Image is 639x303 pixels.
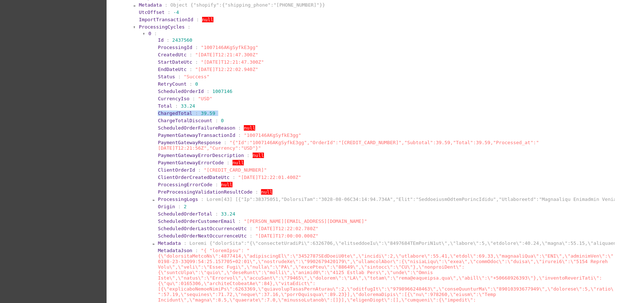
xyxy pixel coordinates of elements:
span: null [221,182,233,187]
span: : [154,31,157,36]
span: 33.24 [181,103,195,109]
span: "[DATE]T12:22:02.780Z" [255,226,318,231]
span: 0 [195,81,198,87]
span: : [250,226,253,231]
span: : [178,74,181,79]
span: null [244,125,255,131]
span: "Success" [184,74,209,79]
span: Object {"shopify":{"shipping_phone":"[PHONE_NUMBER]"}} [170,2,325,8]
span: Origin [158,204,175,209]
span: Total [158,103,172,109]
span: : [255,189,258,195]
span: : [189,81,192,87]
span: StartDateUtc [158,59,192,65]
span: : [189,52,192,57]
span: 2437560 [172,37,192,43]
span: : [238,125,241,131]
span: ClientOrderId [158,167,195,173]
span: EndDateUtc [158,67,186,72]
span: 0 [221,118,224,123]
span: "USD" [198,96,212,101]
span: : [227,160,230,165]
span: "[DATE]T17:00:00.000Z" [255,233,318,239]
span: ChargedTotal [158,111,192,116]
span: RetryCount [158,81,186,87]
span: ProcessingErrorCode [158,182,212,187]
span: ProcessingId [158,45,192,50]
span: -4 [173,10,179,15]
span: PaymentGatewayResponse [158,140,221,145]
span: : [175,103,178,109]
span: Metadata [139,2,162,8]
span: 2 [184,204,187,209]
span: UtcOffset [139,10,164,15]
span: : [184,240,187,246]
span: : [250,233,253,239]
span: ScheduledOrderFailureReason [158,125,235,131]
span: : [195,248,198,253]
span: null [253,153,264,158]
span: : [238,132,241,138]
span: : [195,59,198,65]
span: : [238,218,241,224]
span: 0 [148,31,151,36]
span: : [215,182,218,187]
span: MetadataJson [158,248,192,253]
span: "1007146AKgSyfkE3gg" [201,45,259,50]
span: PreProcessingValidationResultCode [158,189,252,195]
span: "[DATE]T12:21:47.300Z" [201,59,264,65]
span: PaymentGatewayErrorCode [158,160,224,165]
span: : [192,96,195,101]
span: "[DATE]T12:21:47.300Z" [195,52,258,57]
span: null [202,17,213,22]
span: 1007146 [212,89,233,94]
span: 39.59 [201,111,215,116]
span: : [195,111,198,116]
span: PaymentGatewayErrorDescription [158,153,244,158]
span: : [207,89,209,94]
span: PaymentGatewayTransactionId [158,132,235,138]
span: : [195,45,198,50]
span: : [178,204,181,209]
span: : [201,197,204,202]
span: : [233,175,235,180]
span: "[DATE]T12:22:01.400Z" [238,175,301,180]
span: 33.24 [221,211,235,217]
span: ScheduledOrderLastOccurrenceUtc [158,226,247,231]
span: : [224,140,227,145]
span: : [215,118,218,123]
span: Id [158,37,164,43]
span: : [198,167,201,173]
span: : [168,10,171,15]
span: ScheduledOrderNextOccurrenceUtc [158,233,247,239]
span: ScheduledOrderCustomerEmail [158,218,235,224]
span: : [196,17,199,22]
span: "[DATE]T12:22:02.940Z" [195,67,258,72]
span: "[PERSON_NAME][EMAIL_ADDRESS][DOMAIN_NAME]" [244,218,367,224]
span: "1007146AKgSyfkE3gg" [244,132,301,138]
span: Metadata [158,240,181,246]
span: : [167,37,170,43]
span: : [215,211,218,217]
span: CreatedUtc [158,52,186,57]
span: ProcessingCycles [139,24,185,30]
span: ScheduledOrderTotal [158,211,212,217]
span: null [233,160,244,165]
span: "[CREDIT_CARD_NUMBER]" [204,167,267,173]
span: : [165,2,168,8]
span: "{"Id":"1007146AKgSyfkE3gg","OrderId":"[CREDIT_CARD_NUMBER]","Subtotal":39.59,"Total":39.59,"Proc... [158,140,539,151]
span: ChargeTotalDiscount [158,118,212,123]
span: ProcessingLogs [158,197,198,202]
span: null [261,189,272,195]
span: Status [158,74,175,79]
span: CurrencyIso [158,96,189,101]
span: ScheduledOrderId [158,89,204,94]
span: : [247,153,250,158]
span: : [189,67,192,72]
span: : [187,24,190,30]
span: ImportTransactionId [139,17,193,22]
span: ClientOrderCreatedDateUtc [158,175,230,180]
